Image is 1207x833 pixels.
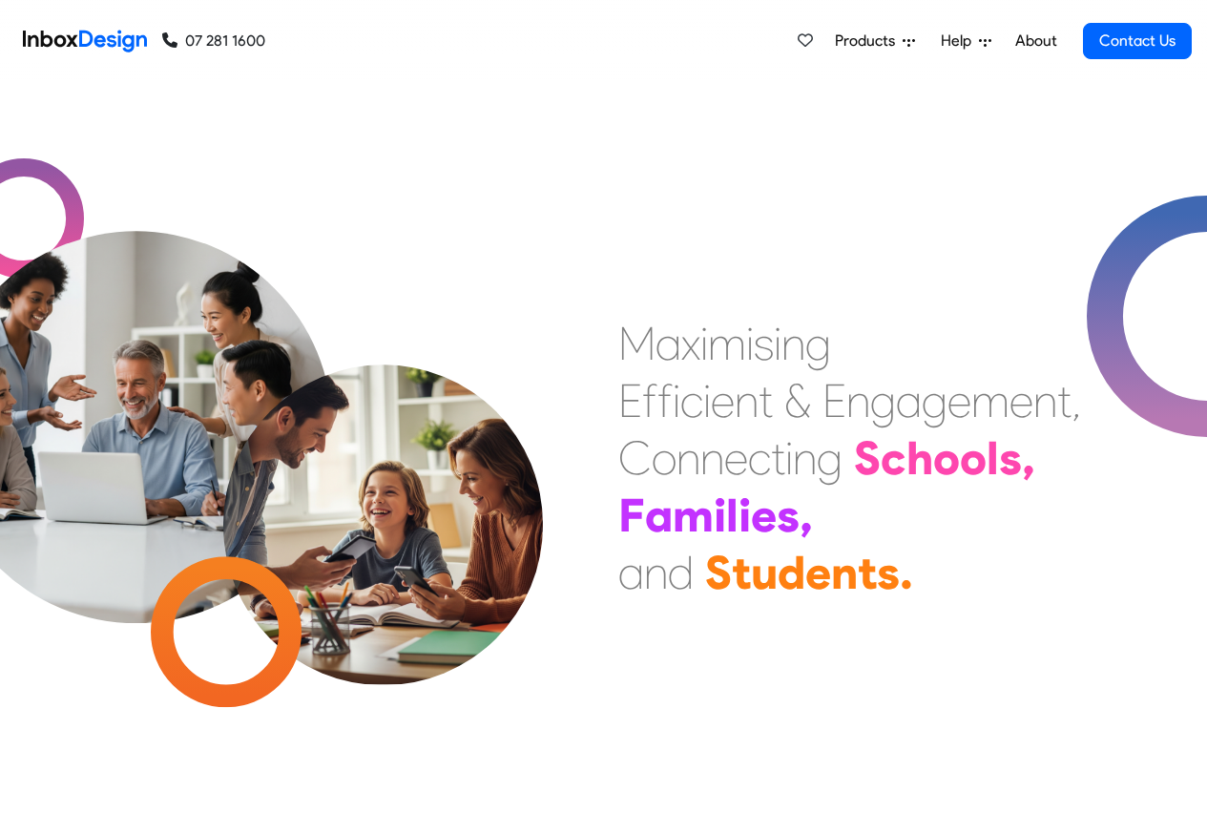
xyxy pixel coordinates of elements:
div: i [714,487,726,544]
div: s [877,544,900,601]
a: About [1009,22,1062,60]
div: t [732,544,751,601]
div: n [846,372,870,429]
div: g [922,372,947,429]
div: g [817,429,843,487]
div: e [724,429,748,487]
div: n [676,429,700,487]
img: parents_with_child.png [183,285,583,685]
div: m [673,487,714,544]
a: 07 281 1600 [162,30,265,52]
div: o [933,429,960,487]
div: i [746,315,754,372]
div: d [778,544,805,601]
a: Help [933,22,999,60]
div: m [971,372,1009,429]
div: E [822,372,846,429]
div: e [947,372,971,429]
div: i [785,429,793,487]
div: S [854,429,881,487]
div: a [618,544,644,601]
div: l [726,487,739,544]
div: g [870,372,896,429]
div: n [644,544,668,601]
div: n [831,544,858,601]
div: & [784,372,811,429]
div: t [759,372,773,429]
div: n [793,429,817,487]
div: i [774,315,781,372]
div: t [1057,372,1072,429]
div: n [781,315,805,372]
div: M [618,315,656,372]
div: n [735,372,759,429]
div: e [751,487,777,544]
div: i [703,372,711,429]
div: t [771,429,785,487]
div: s [777,487,800,544]
div: n [700,429,724,487]
div: m [708,315,746,372]
div: , [1022,429,1035,487]
div: i [739,487,751,544]
div: c [748,429,771,487]
div: t [858,544,877,601]
div: u [751,544,778,601]
a: Products [827,22,923,60]
div: c [680,372,703,429]
span: Products [835,30,903,52]
div: s [999,429,1022,487]
div: l [987,429,999,487]
div: g [805,315,831,372]
div: a [645,487,673,544]
div: S [705,544,732,601]
div: d [668,544,694,601]
div: E [618,372,642,429]
div: a [896,372,922,429]
div: x [681,315,700,372]
span: Help [941,30,979,52]
div: , [800,487,813,544]
div: a [656,315,681,372]
div: s [754,315,774,372]
div: F [618,487,645,544]
div: f [657,372,673,429]
div: . [900,544,913,601]
div: c [881,429,906,487]
div: , [1072,372,1081,429]
div: Maximising Efficient & Engagement, Connecting Schools, Families, and Students. [618,315,1081,601]
div: n [1033,372,1057,429]
div: h [906,429,933,487]
div: o [652,429,676,487]
div: f [642,372,657,429]
div: C [618,429,652,487]
a: Contact Us [1083,23,1192,59]
div: i [700,315,708,372]
div: e [805,544,831,601]
div: e [1009,372,1033,429]
div: i [673,372,680,429]
div: o [960,429,987,487]
div: e [711,372,735,429]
